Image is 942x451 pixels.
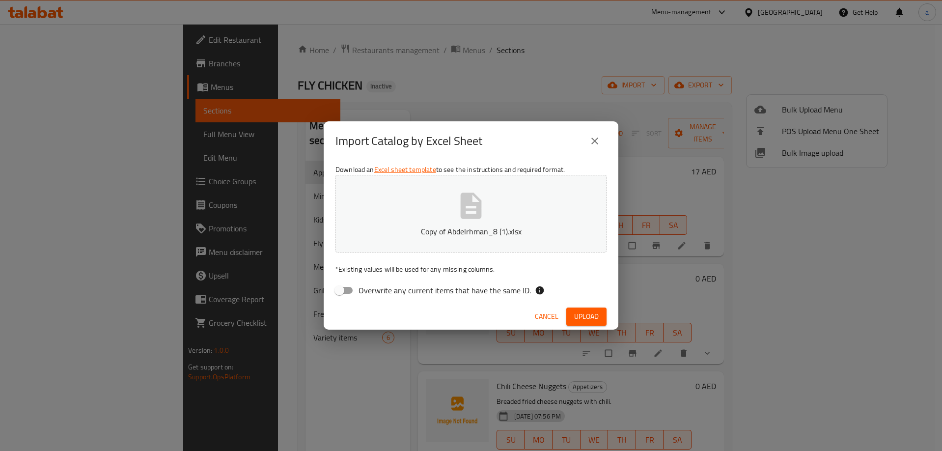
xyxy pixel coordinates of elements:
span: Overwrite any current items that have the same ID. [359,284,531,296]
a: Excel sheet template [374,163,436,176]
h2: Import Catalog by Excel Sheet [335,133,482,149]
p: Copy of Abdelrhman_8 (1).xlsx [351,225,591,237]
p: Existing values will be used for any missing columns. [335,264,607,274]
button: close [583,129,607,153]
span: Cancel [535,310,558,323]
button: Copy of Abdelrhman_8 (1).xlsx [335,175,607,253]
button: Cancel [531,308,562,326]
div: Download an to see the instructions and required format. [324,161,618,303]
button: Upload [566,308,607,326]
svg: If the overwrite option isn't selected, then the items that match an existing ID will be ignored ... [535,285,545,295]
span: Upload [574,310,599,323]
